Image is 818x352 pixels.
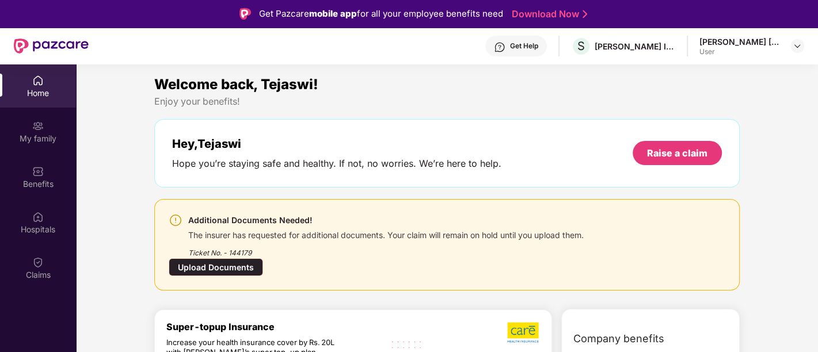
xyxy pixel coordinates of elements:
img: svg+xml;base64,PHN2ZyBpZD0iV2FybmluZ18tXzI0eDI0IiBkYXRhLW5hbWU9Ildhcm5pbmcgLSAyNHgyNCIgeG1sbnM9Im... [169,213,182,227]
div: Raise a claim [647,147,707,159]
img: svg+xml;base64,PHN2ZyBpZD0iRHJvcGRvd24tMzJ4MzIiIHhtbG5zPSJodHRwOi8vd3d3LnczLm9yZy8yMDAwL3N2ZyIgd2... [793,41,802,51]
span: S [577,39,585,53]
img: svg+xml;base64,PHN2ZyBpZD0iSG9tZSIgeG1sbnM9Imh0dHA6Ly93d3cudzMub3JnLzIwMDAvc3ZnIiB3aWR0aD0iMjAiIG... [32,75,44,86]
div: Additional Documents Needed! [188,213,584,227]
div: [PERSON_NAME] [PERSON_NAME] [699,36,780,47]
img: Logo [239,8,251,20]
img: b5dec4f62d2307b9de63beb79f102df3.png [507,322,540,343]
div: [PERSON_NAME] INOTEC LIMITED [595,41,675,52]
img: svg+xml;base64,PHN2ZyBpZD0iQmVuZWZpdHMiIHhtbG5zPSJodHRwOi8vd3d3LnczLm9yZy8yMDAwL3N2ZyIgd2lkdGg9Ij... [32,166,44,177]
span: Welcome back, Tejaswi! [154,76,318,93]
img: svg+xml;base64,PHN2ZyB3aWR0aD0iMjAiIGhlaWdodD0iMjAiIHZpZXdCb3g9IjAgMCAyMCAyMCIgZmlsbD0ibm9uZSIgeG... [32,120,44,132]
img: svg+xml;base64,PHN2ZyBpZD0iQ2xhaW0iIHhtbG5zPSJodHRwOi8vd3d3LnczLm9yZy8yMDAwL3N2ZyIgd2lkdGg9IjIwIi... [32,257,44,268]
img: New Pazcare Logo [14,39,89,53]
div: Ticket No. - 144179 [188,240,584,258]
div: User [699,47,780,56]
div: The insurer has requested for additional documents. Your claim will remain on hold until you uplo... [188,227,584,240]
div: Get Help [510,41,538,51]
div: Upload Documents [169,258,263,276]
div: Get Pazcare for all your employee benefits need [259,7,503,21]
img: svg+xml;base64,PHN2ZyBpZD0iSG9zcGl0YWxzIiB4bWxucz0iaHR0cDovL3d3dy53My5vcmcvMjAwMC9zdmciIHdpZHRoPS... [32,211,44,223]
div: Enjoy your benefits! [154,95,740,108]
img: svg+xml;base64,PHN2ZyBpZD0iSGVscC0zMngzMiIgeG1sbnM9Imh0dHA6Ly93d3cudzMub3JnLzIwMDAvc3ZnIiB3aWR0aD... [494,41,505,53]
strong: mobile app [309,8,357,19]
span: Company benefits [573,331,664,347]
div: Hey, Tejaswi [172,137,501,151]
a: Download Now [512,8,584,20]
div: Super-topup Insurance [166,322,385,332]
img: Stroke [583,8,587,20]
div: Hope you’re staying safe and healthy. If not, no worries. We’re here to help. [172,158,501,170]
